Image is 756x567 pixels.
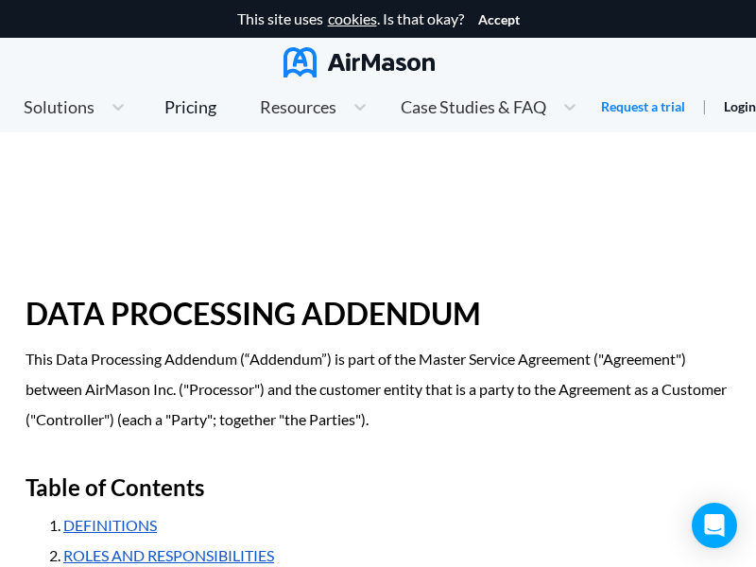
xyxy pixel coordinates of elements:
a: ROLES AND RESPONSIBILITIES [63,546,274,564]
span: Solutions [24,98,94,115]
button: Accept cookies [478,12,520,27]
h1: DATA PROCESSING ADDENDUM [26,283,730,344]
a: Login [724,98,756,114]
img: AirMason Logo [283,47,435,77]
h2: Table of Contents [26,465,730,510]
p: This Data Processing Addendum (“Addendum”) is part of the Master Service Agreement ("Agreement") ... [26,344,730,435]
a: Request a trial [601,97,685,116]
div: Open Intercom Messenger [692,503,737,548]
a: cookies [328,10,377,27]
span: Resources [260,98,336,115]
a: Pricing [164,90,216,124]
span: Case Studies & FAQ [401,98,546,115]
a: DEFINITIONS [63,516,157,534]
div: Pricing [164,98,216,115]
span: | [702,96,707,114]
